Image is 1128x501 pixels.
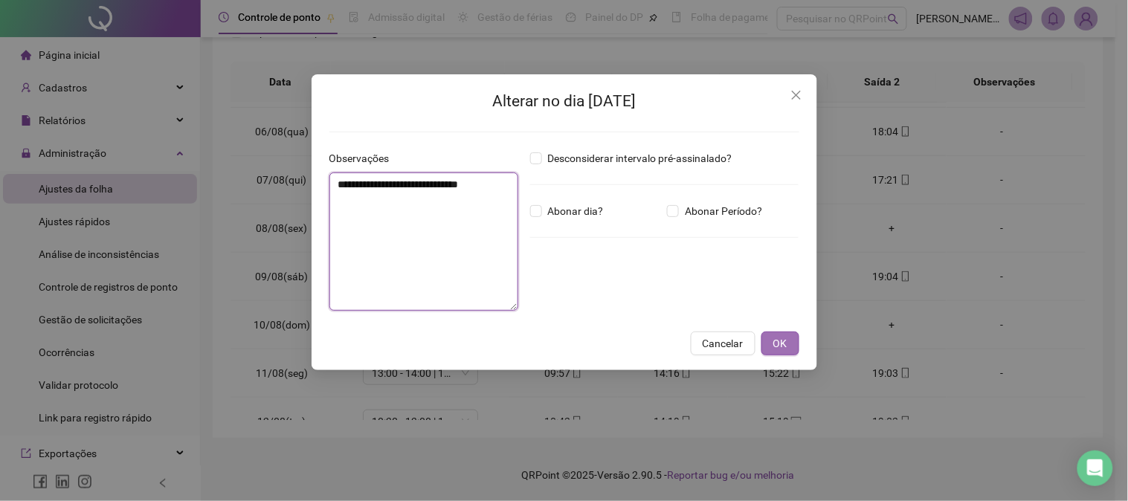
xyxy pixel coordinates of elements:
[1077,450,1113,486] div: Open Intercom Messenger
[784,83,808,107] button: Close
[329,89,799,114] h2: Alterar no dia [DATE]
[703,335,744,352] span: Cancelar
[761,332,799,355] button: OK
[691,332,755,355] button: Cancelar
[542,203,610,219] span: Abonar dia?
[790,89,802,101] span: close
[773,335,787,352] span: OK
[329,150,399,167] label: Observações
[679,203,768,219] span: Abonar Período?
[542,150,738,167] span: Desconsiderar intervalo pré-assinalado?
